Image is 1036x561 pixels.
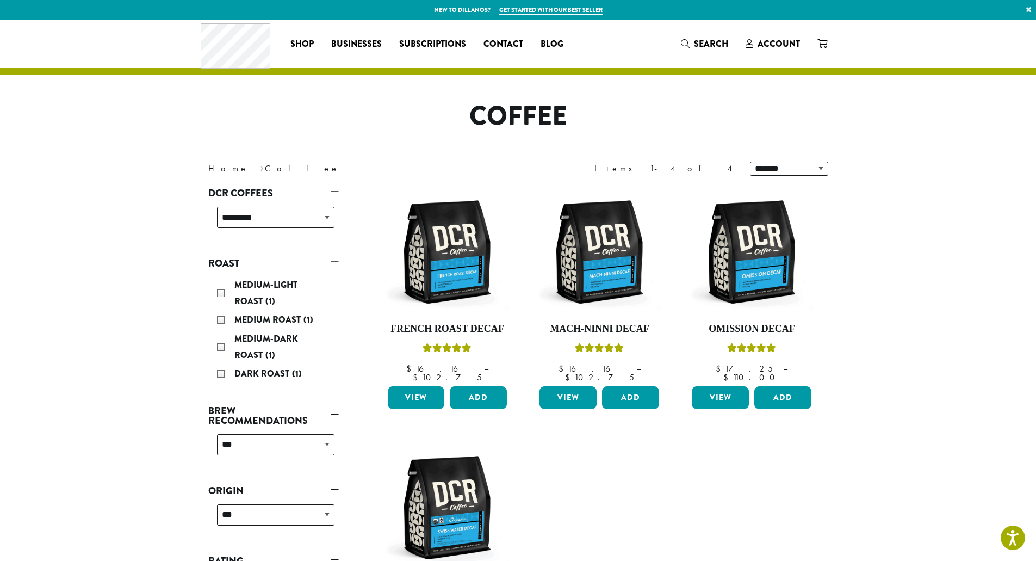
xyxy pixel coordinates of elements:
[399,38,466,51] span: Subscriptions
[282,35,322,53] a: Shop
[406,363,474,374] bdi: 16.16
[539,386,597,409] a: View
[565,372,634,383] bdi: 102.75
[783,363,787,374] span: –
[413,372,482,383] bdi: 102.75
[716,363,725,374] span: $
[758,38,800,50] span: Account
[208,500,339,539] div: Origin
[208,254,339,273] a: Roast
[423,342,472,358] div: Rated 5.00 out of 5
[385,189,510,382] a: French Roast DecafRated 5.00 out of 5
[265,349,275,361] span: (1)
[234,367,292,380] span: Dark Roast
[565,372,574,383] span: $
[694,38,728,50] span: Search
[290,38,314,51] span: Shop
[292,367,302,380] span: (1)
[234,313,303,326] span: Medium Roast
[450,386,507,409] button: Add
[499,5,603,15] a: Get started with our best seller
[483,38,523,51] span: Contact
[385,323,510,335] h4: French Roast Decaf
[689,323,814,335] h4: Omission Decaf
[208,430,339,468] div: Brew Recommendations
[636,363,641,374] span: –
[331,38,382,51] span: Businesses
[406,363,415,374] span: $
[384,189,510,315] img: DCR-12oz-French-Roast-Decaf-Stock-scaled.png
[303,313,313,326] span: (1)
[208,482,339,500] a: Origin
[559,363,626,374] bdi: 16.16
[537,189,662,315] img: DCR-12oz-Mach-Ninni-Decaf-Stock-scaled.png
[692,386,749,409] a: View
[541,38,563,51] span: Blog
[559,363,568,374] span: $
[208,273,339,388] div: Roast
[234,279,297,307] span: Medium-Light Roast
[689,189,814,315] img: DCR-12oz-Omission-Decaf-scaled.png
[208,184,339,202] a: DCR Coffees
[575,342,624,358] div: Rated 5.00 out of 5
[200,101,836,132] h1: Coffee
[672,35,737,53] a: Search
[723,372,733,383] span: $
[754,386,811,409] button: Add
[602,386,659,409] button: Add
[208,202,339,241] div: DCR Coffees
[537,189,662,382] a: Mach-Ninni DecafRated 5.00 out of 5
[723,372,780,383] bdi: 110.00
[716,363,773,374] bdi: 17.25
[208,162,502,175] nav: Breadcrumb
[727,342,776,358] div: Rated 4.33 out of 5
[484,363,488,374] span: –
[413,372,422,383] span: $
[594,162,734,175] div: Items 1-4 of 4
[689,189,814,382] a: Omission DecafRated 4.33 out of 5
[265,295,275,307] span: (1)
[208,402,339,430] a: Brew Recommendations
[388,386,445,409] a: View
[208,163,249,174] a: Home
[260,158,264,175] span: ›
[537,323,662,335] h4: Mach-Ninni Decaf
[234,332,298,361] span: Medium-Dark Roast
